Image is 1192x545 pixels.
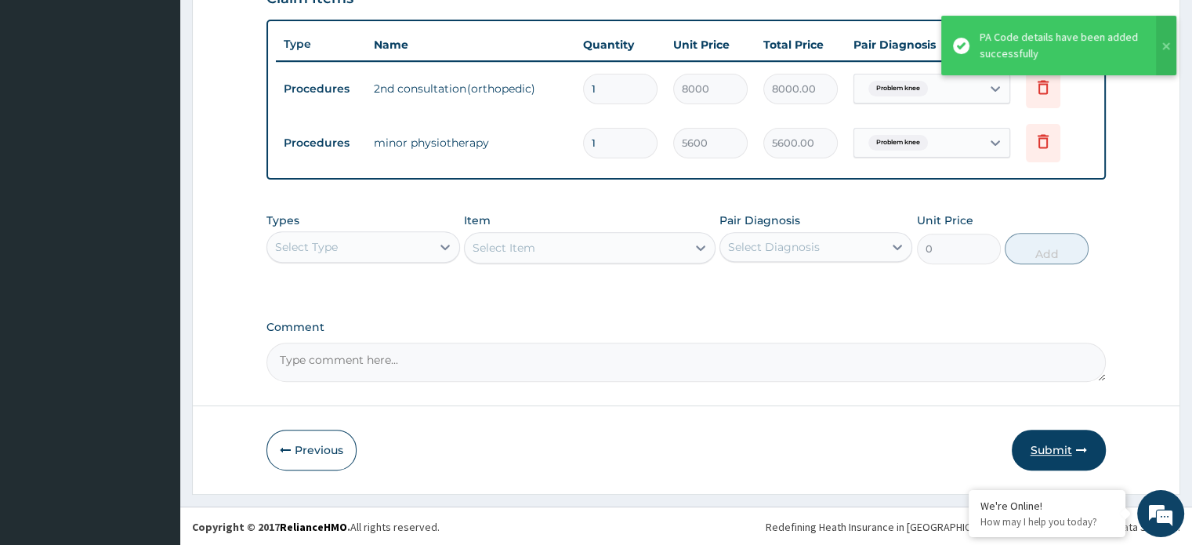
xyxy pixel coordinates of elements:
[728,239,820,255] div: Select Diagnosis
[266,214,299,227] label: Types
[755,29,846,60] th: Total Price
[276,129,366,158] td: Procedures
[846,29,1018,60] th: Pair Diagnosis
[980,499,1114,513] div: We're Online!
[917,213,973,228] label: Unit Price
[266,430,357,471] button: Previous
[868,81,928,96] span: Problem knee
[366,127,574,158] td: minor physiotherapy
[82,88,263,108] div: Chat with us now
[8,372,299,427] textarea: Type your message and hit 'Enter'
[719,213,800,228] label: Pair Diagnosis
[980,515,1114,529] p: How may I help you today?
[665,29,755,60] th: Unit Price
[366,29,574,60] th: Name
[766,519,1180,535] div: Redefining Heath Insurance in [GEOGRAPHIC_DATA] using Telemedicine and Data Science!
[266,321,1105,334] label: Comment
[276,30,366,59] th: Type
[257,8,295,45] div: Minimize live chat window
[192,520,350,534] strong: Copyright © 2017 .
[575,29,665,60] th: Quantity
[868,135,928,151] span: Problem knee
[980,29,1141,62] div: PA Code details have been added successfully
[1012,430,1106,471] button: Submit
[280,520,347,534] a: RelianceHMO
[29,78,63,118] img: d_794563401_company_1708531726252_794563401
[276,74,366,104] td: Procedures
[275,239,338,255] div: Select Type
[91,169,216,328] span: We're online!
[464,213,491,228] label: Item
[366,73,574,104] td: 2nd consultation(orthopedic)
[1005,233,1089,264] button: Add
